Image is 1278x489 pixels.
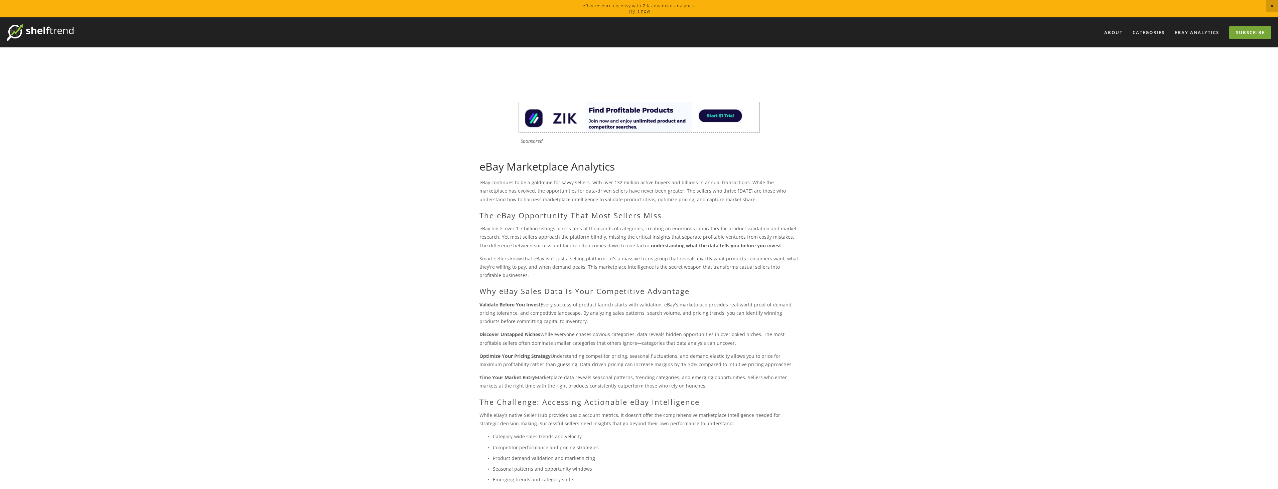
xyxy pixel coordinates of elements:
[651,242,781,249] strong: understanding what the data tells you before you invest
[493,432,799,441] p: Category-wide sales trends and velocity
[493,443,799,452] p: Competitor performance and pricing strategies
[479,398,799,406] h2: The Challenge: Accessing Actionable eBay Intelligence
[479,374,535,381] strong: Time Your Market Entry
[479,178,799,204] p: eBay continues to be a goldmine for savvy sellers, with over 132 million active buyers and billio...
[479,254,799,280] p: Smart sellers know that eBay isn't just a selling platform—it's a massive focus group that reveal...
[1229,26,1271,39] a: Subscribe
[479,411,799,428] p: While eBay's native Seller Hub provides basic account metrics, it doesn't offer the comprehensive...
[521,138,543,144] em: Sponsored
[479,287,799,295] h2: Why eBay Sales Data Is Your Competitive Advantage
[479,160,799,173] h1: eBay Marketplace Analytics
[479,352,799,369] p: Understanding competitor pricing, seasonal fluctuations, and demand elasticity allows you to pric...
[479,224,799,250] p: eBay hosts over 1.7 billion listings across tens of thousands of categories, creating an enormous...
[479,300,799,326] p: Every successful product launch starts with validation. eBay's marketplace provides real-world pr...
[493,465,799,473] p: Seasonal patterns and opportunity windows
[1128,27,1169,38] div: Categories
[479,331,540,337] strong: Discover Untapped Niches
[479,330,799,347] p: While everyone chases obvious categories, data reveals hidden opportunities in overlooked niches....
[628,8,650,14] a: Try it now
[479,353,551,359] strong: Optimize Your Pricing Strategy
[7,24,74,41] img: ShelfTrend
[1170,27,1224,38] a: eBay Analytics
[493,454,799,462] p: Product demand validation and market sizing
[479,301,541,308] strong: Validate Before You Invest
[479,211,799,220] h2: The eBay Opportunity That Most Sellers Miss
[1100,27,1127,38] a: About
[493,475,799,484] p: Emerging trends and category shifts
[479,373,799,390] p: Marketplace data reveals seasonal patterns, trending categories, and emerging opportunities. Sell...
